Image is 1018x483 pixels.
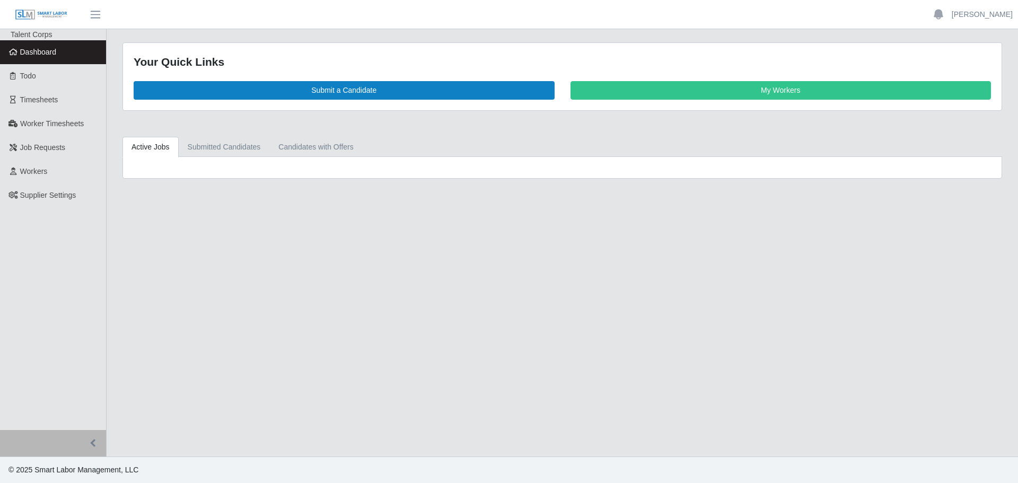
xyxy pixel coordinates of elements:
span: Dashboard [20,48,57,56]
span: Timesheets [20,95,58,104]
a: Submitted Candidates [179,137,270,157]
a: Active Jobs [122,137,179,157]
div: Your Quick Links [134,54,991,71]
span: Job Requests [20,143,66,152]
a: Candidates with Offers [269,137,362,157]
span: Workers [20,167,48,175]
img: SLM Logo [15,9,68,21]
span: Talent Corps [11,30,52,39]
a: Submit a Candidate [134,81,555,100]
a: My Workers [571,81,991,100]
span: Worker Timesheets [20,119,84,128]
span: © 2025 Smart Labor Management, LLC [8,466,138,474]
span: Supplier Settings [20,191,76,199]
a: [PERSON_NAME] [952,9,1013,20]
span: Todo [20,72,36,80]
